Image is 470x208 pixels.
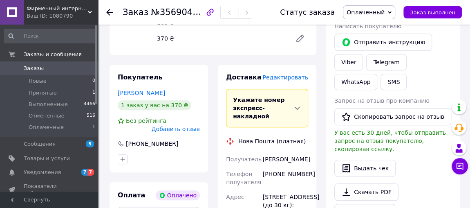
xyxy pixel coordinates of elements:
[29,101,68,108] span: Выполненные
[24,169,61,176] span: Уведомления
[29,77,47,85] span: Новые
[118,73,162,81] span: Покупатель
[29,112,64,120] span: Отмененные
[4,29,96,43] input: Поиск
[118,100,191,110] div: 1 заказ у вас на 370 ₴
[92,77,95,85] span: 0
[27,5,88,12] span: Фирменный интернет-магазин ТМ "Органикс"
[262,74,308,81] span: Редактировать
[24,155,70,162] span: Товары и услуги
[334,23,401,29] span: Написать покупателю
[24,183,76,197] span: Показатели работы компании
[334,34,432,51] button: Отправить инструкцию
[280,8,335,16] div: Статус заказа
[87,112,95,120] span: 516
[106,8,113,16] div: Вернуться назад
[118,90,165,96] a: [PERSON_NAME]
[226,171,261,185] span: Телефон получателя
[334,54,363,70] a: Viber
[226,73,262,81] span: Доставка
[452,158,468,174] button: Чат с покупателем
[334,74,377,90] a: WhatsApp
[403,6,462,18] button: Заказ выполнен
[87,169,94,176] span: 7
[347,9,385,16] span: Оплаченный
[92,124,95,131] span: 1
[334,160,396,177] button: Выдать чек
[24,140,56,148] span: Сообщения
[233,97,284,120] span: Укажите номер экспресс-накладной
[236,137,308,145] div: Нова Пошта (платная)
[334,97,430,104] span: Запрос на отзыв про компанию
[334,129,446,152] span: У вас есть 30 дней, чтобы отправить запрос на отзыв покупателю, скопировав ссылку.
[152,126,200,132] span: Добавить отзыв
[24,65,44,72] span: Заказы
[156,190,200,200] div: Оплачено
[226,156,262,163] span: Получатель
[29,124,64,131] span: Оплаченные
[27,12,98,20] div: Ваш ID: 1080790
[118,191,145,199] span: Оплата
[154,33,289,44] div: 370 ₴
[380,74,407,90] button: SMS
[92,89,95,97] span: 1
[29,89,57,97] span: Принятые
[366,54,406,70] a: Telegram
[123,7,148,17] span: Заказ
[261,152,310,167] div: [PERSON_NAME]
[125,140,179,148] div: [PHONE_NUMBER]
[292,30,308,47] a: Редактировать
[126,118,166,124] span: Без рейтинга
[81,169,88,176] span: 7
[226,194,244,200] span: Адрес
[410,9,455,16] span: Заказ выполнен
[84,101,95,108] span: 4466
[261,167,310,190] div: [PHONE_NUMBER]
[151,7,209,17] span: №356904176
[334,108,451,125] button: Скопировать запрос на отзыв
[86,140,94,147] span: 5
[334,183,398,201] a: Скачать PDF
[24,51,82,58] span: Заказы и сообщения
